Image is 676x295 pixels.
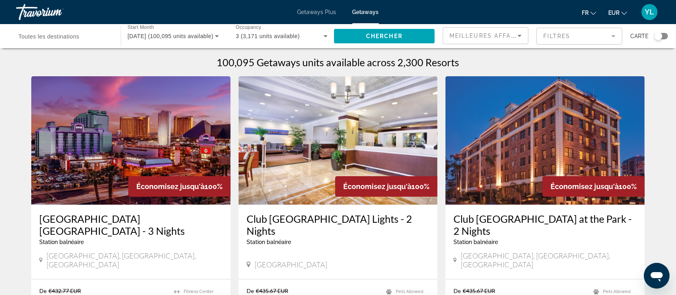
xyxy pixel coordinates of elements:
span: [DATE] (100,095 units available) [128,33,214,39]
a: Travorium [16,2,96,22]
span: Station balnéaire [247,239,291,245]
button: User Menu [639,4,660,20]
button: Change currency [608,7,627,18]
span: Carte [630,31,648,42]
span: Économisez jusqu'à [551,182,619,191]
span: Économisez jusqu'à [136,182,204,191]
span: Pets Allowed [396,289,423,294]
span: De [247,287,254,294]
iframe: Bouton de lancement de la fenêtre de messagerie [644,263,670,289]
span: Meilleures affaires [449,33,526,39]
span: Occupancy [236,25,261,30]
span: Chercher [366,33,403,39]
span: Pets Allowed [603,289,631,294]
span: €435.67 EUR [256,287,288,294]
span: [GEOGRAPHIC_DATA] [255,260,327,269]
a: Club [GEOGRAPHIC_DATA] Lights - 2 Nights [247,213,430,237]
span: Station balnéaire [453,239,498,245]
span: EUR [608,10,619,16]
img: 8562O01X.jpg [239,76,438,205]
span: Station balnéaire [39,239,84,245]
span: €432.77 EUR [49,287,81,294]
span: Toutes les destinations [18,33,79,40]
a: Club [GEOGRAPHIC_DATA] at the Park - 2 Nights [453,213,637,237]
a: Getaways [352,9,379,15]
mat-select: Sort by [449,31,522,41]
span: YL [645,8,654,16]
span: fr [582,10,589,16]
span: €435.67 EUR [463,287,495,294]
div: 100% [128,176,231,197]
span: De [453,287,461,294]
a: [GEOGRAPHIC_DATA] [GEOGRAPHIC_DATA] - 3 Nights [39,213,223,237]
span: Start Month [128,25,154,30]
button: Change language [582,7,596,18]
span: Économisez jusqu'à [343,182,411,191]
span: De [39,287,47,294]
button: Filter [536,27,622,45]
img: D505E01X.jpg [445,76,645,205]
span: 3 (3,171 units available) [236,33,300,39]
button: Chercher [334,29,435,43]
h1: 100,095 Getaways units available across 2,300 Resorts [217,56,459,68]
span: Fitness Center [184,289,214,294]
img: RM79E01X.jpg [31,76,231,205]
span: [GEOGRAPHIC_DATA], [GEOGRAPHIC_DATA], [GEOGRAPHIC_DATA] [461,251,637,269]
div: 100% [542,176,645,197]
a: Getaways Plus [298,9,336,15]
span: [GEOGRAPHIC_DATA], [GEOGRAPHIC_DATA], [GEOGRAPHIC_DATA] [47,251,223,269]
div: 100% [335,176,437,197]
